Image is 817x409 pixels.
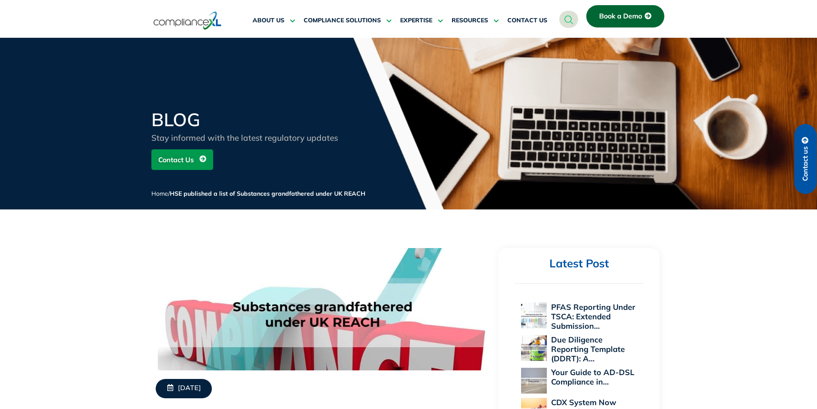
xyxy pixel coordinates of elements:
a: ABOUT US [253,10,295,31]
a: navsearch-button [559,11,578,28]
span: COMPLIANCE SOLUTIONS [304,17,381,24]
a: RESOURCES [452,10,499,31]
a: Contact us [794,124,817,194]
h2: BLOG [151,111,357,129]
span: Contact Us [158,151,194,168]
a: Home [151,190,168,197]
span: CONTACT US [507,17,547,24]
span: RESOURCES [452,17,488,24]
span: EXPERTISE [400,17,432,24]
a: [DATE] [156,379,212,398]
img: Due Diligence Reporting Template (DDRT): A Supplier’s Roadmap to Compliance [521,335,547,361]
a: PFAS Reporting Under TSCA: Extended Submission… [551,302,635,331]
a: CONTACT US [507,10,547,31]
span: HSE published a list of Substances grandfathered under UK REACH [170,190,365,197]
span: ABOUT US [253,17,284,24]
span: [DATE] [178,384,201,393]
a: Book a Demo [586,5,664,27]
img: Your Guide to AD-DSL Compliance in the Aerospace and Defense Industry [521,368,547,394]
a: COMPLIANCE SOLUTIONS [304,10,392,31]
span: Stay informed with the latest regulatory updates [151,133,338,143]
span: Book a Demo [599,12,642,20]
a: EXPERTISE [400,10,443,31]
img: PFAS Reporting Under TSCA: Extended Submission Period and Compliance Implications [521,303,547,328]
a: Your Guide to AD-DSL Compliance in… [551,367,634,387]
span: Contact us [802,146,809,181]
a: Due Diligence Reporting Template (DDRT): A… [551,335,625,364]
img: UK-Reach [158,248,488,370]
span: / [151,190,365,197]
a: Contact Us [151,149,213,170]
h2: Latest Post [515,257,643,271]
img: logo-one.svg [154,11,222,30]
